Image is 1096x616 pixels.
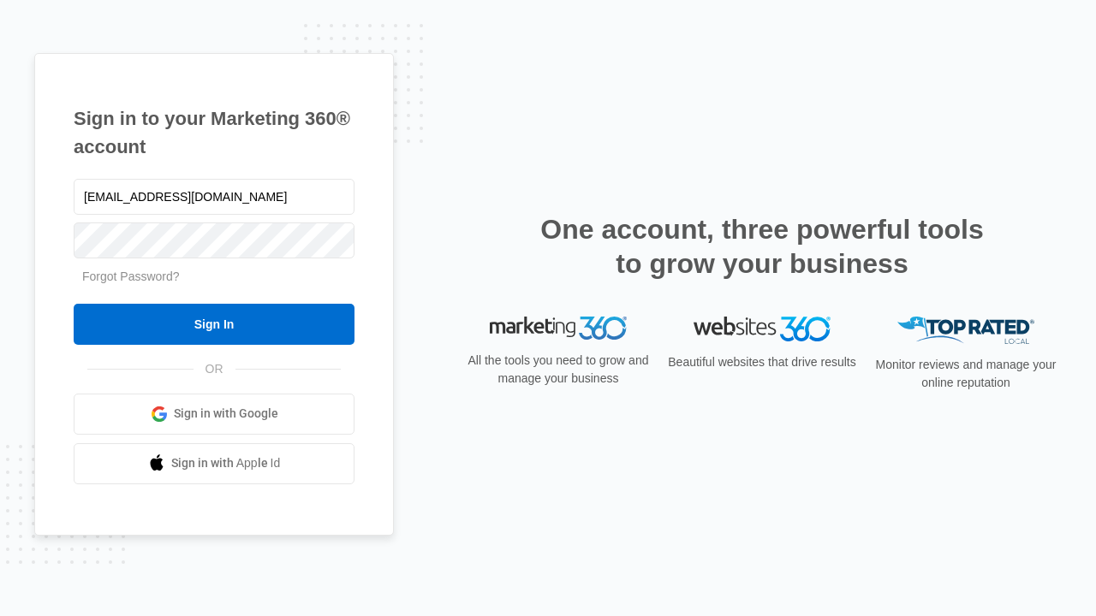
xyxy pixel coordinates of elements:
[870,356,1062,392] p: Monitor reviews and manage your online reputation
[74,443,354,484] a: Sign in with Apple Id
[74,179,354,215] input: Email
[174,405,278,423] span: Sign in with Google
[694,317,831,341] img: Websites 360
[666,353,858,371] p: Beautiful websites that drive results
[74,394,354,435] a: Sign in with Google
[74,104,354,161] h1: Sign in to your Marketing 360® account
[897,317,1034,345] img: Top Rated Local
[490,317,627,341] img: Marketing 360
[535,212,989,281] h2: One account, three powerful tools to grow your business
[462,352,654,388] p: All the tools you need to grow and manage your business
[82,269,180,283] a: Forgot Password?
[194,360,235,378] span: OR
[171,454,281,472] span: Sign in with Apple Id
[74,304,354,345] input: Sign In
